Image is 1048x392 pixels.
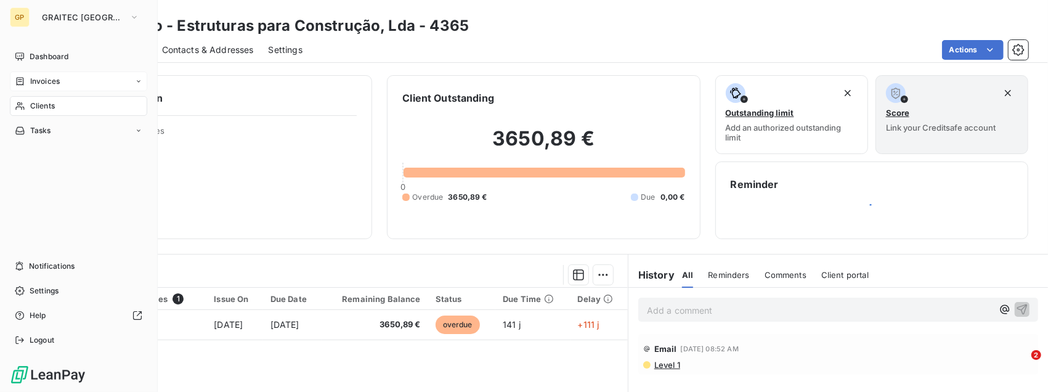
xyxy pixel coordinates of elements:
span: Score [886,108,909,118]
span: Client Properties [99,126,357,143]
span: 0,00 € [660,192,685,203]
span: Notifications [29,261,75,272]
span: 0 [400,182,405,192]
span: Comments [765,270,806,280]
h6: History [628,267,675,282]
div: Due Date [270,294,314,304]
span: Settings [269,44,303,56]
span: Dashboard [30,51,68,62]
span: Help [30,310,46,321]
span: +111 j [578,319,599,330]
span: Invoices [30,76,60,87]
span: All [682,270,693,280]
span: Reminders [708,270,749,280]
a: Help [10,306,147,325]
span: Due [641,192,655,203]
span: GRAITEC [GEOGRAPHIC_DATA] [42,12,124,22]
div: Remaining Balance [329,294,421,304]
span: 141 j [503,319,521,330]
span: 1 [173,293,184,304]
span: [DATE] [214,319,243,330]
iframe: Intercom live chat [1006,350,1036,380]
div: Due Time [503,294,563,304]
span: 3650,89 € [329,319,421,331]
span: Settings [30,285,59,296]
span: Link your Creditsafe account [886,123,996,133]
span: Add an authorized outstanding limit [726,123,858,142]
span: [DATE] 08:52 AM [681,345,739,353]
div: GP [10,7,30,27]
span: Clients [30,100,55,112]
button: Outstanding limitAdd an authorized outstanding limit [715,75,868,154]
span: Overdue [412,192,443,203]
span: overdue [436,316,480,334]
span: [DATE] [270,319,299,330]
button: Actions [942,40,1004,60]
h6: Client information [75,91,357,105]
span: Level 1 [653,360,680,370]
h3: Modiko - Estruturas para Construção, Lda - 4365 [108,15,469,37]
div: Delay [578,294,620,304]
img: Logo LeanPay [10,365,86,385]
h2: 3650,89 € [402,126,684,163]
span: Tasks [30,125,51,136]
span: Outstanding limit [726,108,794,118]
span: Logout [30,335,54,346]
span: Email [654,344,677,354]
div: Status [436,294,489,304]
span: 2 [1031,350,1041,360]
h6: Reminder [731,177,1013,192]
h6: Client Outstanding [402,91,494,105]
div: Issue On [214,294,256,304]
button: ScoreLink your Creditsafe account [875,75,1028,154]
span: Client portal [821,270,869,280]
span: Contacts & Addresses [162,44,254,56]
span: 3650,89 € [448,192,487,203]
